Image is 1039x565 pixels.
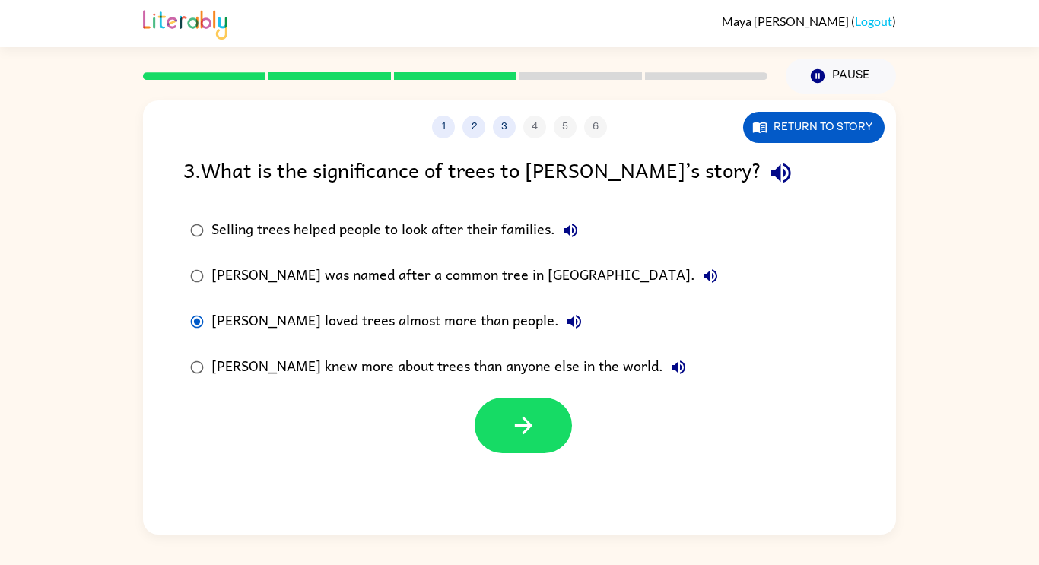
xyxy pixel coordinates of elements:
button: Selling trees helped people to look after their families. [555,215,586,246]
button: Pause [786,59,896,94]
button: 3 [493,116,516,138]
button: Return to story [743,112,885,143]
button: [PERSON_NAME] loved trees almost more than people. [559,306,589,337]
div: 3 . What is the significance of trees to [PERSON_NAME]’s story? [183,154,856,192]
span: Maya [PERSON_NAME] [722,14,851,28]
button: [PERSON_NAME] was named after a common tree in [GEOGRAPHIC_DATA]. [695,261,726,291]
div: ( ) [722,14,896,28]
div: [PERSON_NAME] was named after a common tree in [GEOGRAPHIC_DATA]. [211,261,726,291]
a: Logout [855,14,892,28]
div: [PERSON_NAME] knew more about trees than anyone else in the world. [211,352,694,382]
div: Selling trees helped people to look after their families. [211,215,586,246]
img: Literably [143,6,227,40]
button: [PERSON_NAME] knew more about trees than anyone else in the world. [663,352,694,382]
div: [PERSON_NAME] loved trees almost more than people. [211,306,589,337]
button: 1 [432,116,455,138]
button: 2 [462,116,485,138]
